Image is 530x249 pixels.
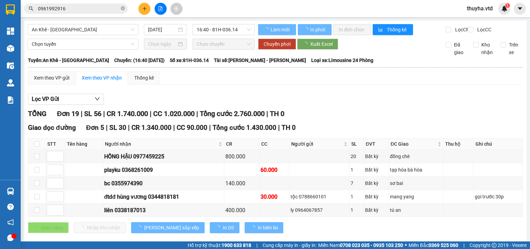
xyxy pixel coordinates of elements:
[173,124,175,132] span: |
[517,6,523,12] span: caret-down
[365,206,387,214] div: Bất kỳ
[451,41,468,56] span: Đã giao
[114,56,165,64] span: Chuyến: (16:40 [DATE])
[266,110,268,118] span: |
[46,138,65,150] th: STT
[7,96,14,104] img: solution-icon
[391,140,436,148] span: ĐC Giao
[6,4,15,15] img: logo-vxr
[106,124,108,132] span: |
[65,138,103,150] th: Tên hàng
[291,206,348,214] div: ly 0964067857
[148,40,176,48] input: Chọn ngày
[103,110,105,118] span: |
[32,39,134,49] span: Chọn tuyến
[474,26,492,33] span: Lọc CC
[333,24,371,35] button: In đơn chọn
[86,124,105,132] span: Đơn 5
[298,24,332,35] button: In phơi
[32,95,59,103] span: Lọc VP Gửi
[95,96,100,102] span: down
[245,222,283,233] button: In biên lai
[506,3,509,8] span: 1
[174,6,179,11] span: aim
[258,224,278,231] span: In biên lai
[351,166,363,174] div: 1
[291,140,342,148] span: Người gửi
[7,204,14,210] span: question-circle
[475,193,521,200] div: gọi trước 30p
[390,153,442,160] div: đồng chè
[351,179,363,187] div: 7
[261,166,288,174] div: 60.000
[28,94,104,105] button: Lọc VP Gửi
[278,124,280,132] span: |
[170,56,209,64] span: Số xe: 81H-036.14
[378,27,384,33] span: bar-chart
[225,179,258,188] div: 140.000
[351,206,363,214] div: 1
[258,24,296,35] button: Làm mới
[310,40,333,48] span: Xuất Excel
[223,224,234,231] span: In DS
[505,3,510,8] sup: 1
[209,124,211,132] span: |
[7,188,14,195] img: warehouse-icon
[256,241,257,249] span: |
[81,110,82,118] span: |
[351,193,363,200] div: 1
[109,124,126,132] span: SL 30
[197,39,251,49] span: Chọn chuyến
[38,5,119,12] input: Tìm tên, số ĐT hoặc mã đơn
[351,153,363,160] div: 20
[303,27,309,32] span: loading
[200,110,265,118] span: Tổng cước 2.760.000
[7,219,14,226] span: notification
[105,140,217,148] span: Người nhận
[28,110,47,118] span: TỔNG
[409,241,458,249] span: Miền Bắc
[213,124,276,132] span: Tổng cước 1.430.000
[365,193,387,200] div: Bất kỳ
[7,45,14,52] img: warehouse-icon
[210,222,239,233] button: In DS
[34,74,69,82] div: Xem theo VP gửi
[390,206,442,214] div: tú an
[134,74,154,82] div: Thống kê
[350,138,364,150] th: SL
[318,241,403,249] span: Miền Nam
[514,3,526,15] button: caret-down
[28,58,109,63] b: Tuyến: An Khê - [GEOGRAPHIC_DATA]
[271,26,291,33] span: Làm mới
[390,193,442,200] div: mang yang
[74,222,126,233] button: Nhập kho nhận
[291,193,348,200] div: tộc 0788660101
[188,241,251,249] span: Hỗ trợ kỹ thuật:
[215,225,223,230] span: loading
[128,124,130,132] span: |
[506,41,523,56] span: Trên xe
[170,3,183,15] button: aim
[104,179,223,188] div: bc 0355974390
[474,138,523,150] th: Ghi chú
[104,166,223,174] div: playku 0368261009
[144,224,199,231] span: [PERSON_NAME] sắp xếp
[259,138,290,150] th: CC
[452,26,470,33] span: Lọc CR
[222,242,251,248] strong: 1900 633 818
[270,110,284,118] span: TH 0
[150,110,151,118] span: |
[121,6,125,10] span: close-circle
[365,166,387,174] div: Bất kỳ
[214,56,306,64] span: Tài xế: [PERSON_NAME] - [PERSON_NAME]
[365,179,387,187] div: Bất kỳ
[250,225,258,230] span: loading
[131,222,205,233] button: [PERSON_NAME] sắp xếp
[364,138,389,150] th: ĐVT
[131,124,171,132] span: CR 1.340.000
[310,26,326,33] span: In phơi
[264,27,269,32] span: loading
[84,110,101,118] span: SL 56
[148,26,176,33] input: 15/08/2025
[142,6,147,11] span: plus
